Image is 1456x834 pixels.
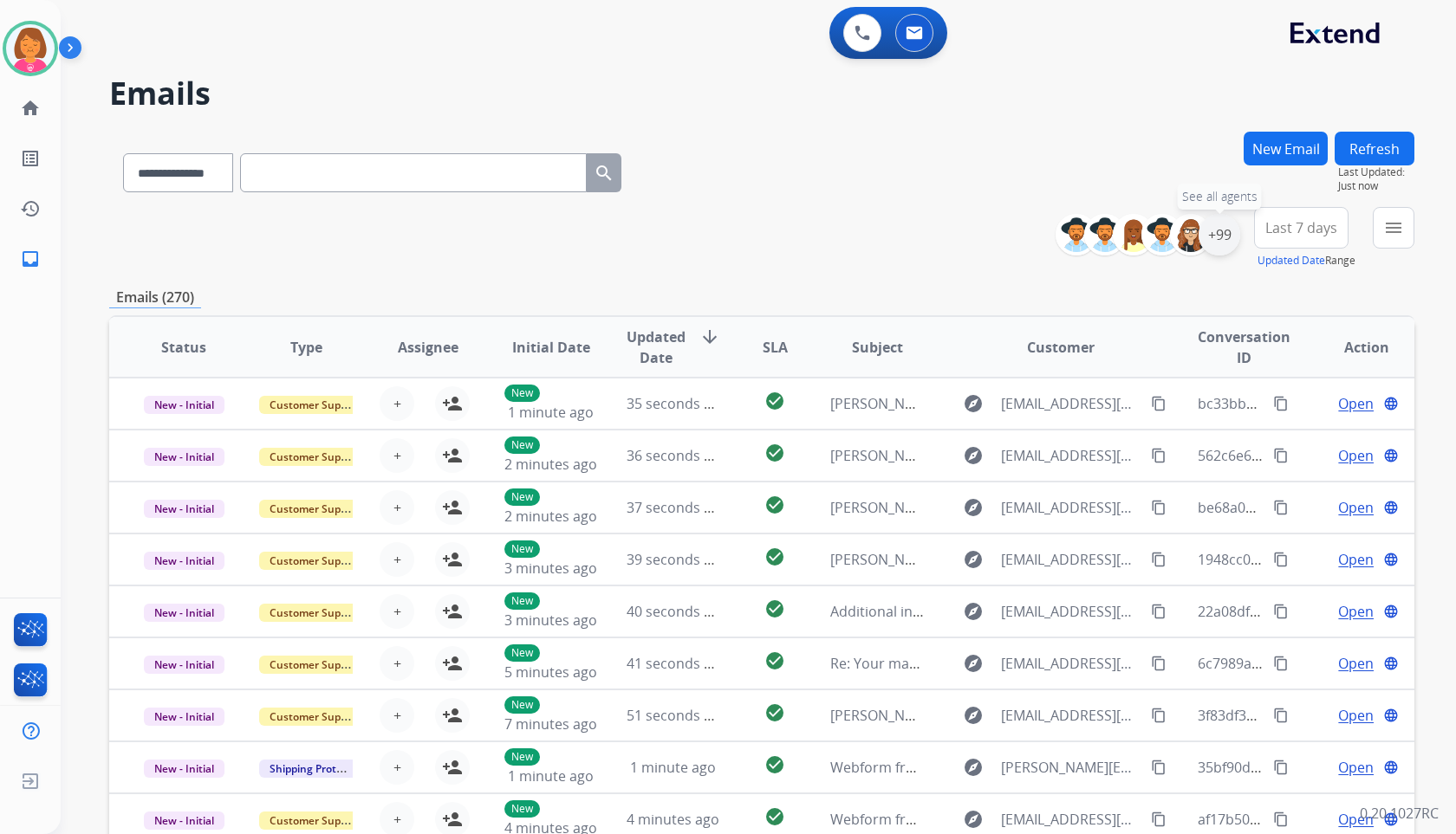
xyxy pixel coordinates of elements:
[259,500,372,518] span: Customer Support
[393,809,401,830] span: +
[1198,498,1453,517] span: be68a094-6a44-4f0d-9e9f-152944f87f61
[1383,760,1399,775] mat-icon: language
[830,706,1043,725] span: [PERSON_NAME] claim - stitching
[380,386,414,421] button: +
[763,337,788,358] span: SLA
[1338,497,1374,518] span: Open
[1001,601,1141,622] span: [EMAIL_ADDRESS][DOMAIN_NAME]
[393,601,401,622] span: +
[1338,809,1374,830] span: Open
[627,446,728,465] span: 36 seconds ago
[627,810,719,829] span: 4 minutes ago
[1001,757,1141,778] span: [PERSON_NAME][EMAIL_ADDRESS][DOMAIN_NAME]
[442,601,463,622] mat-icon: person_add
[504,455,597,474] span: 2 minutes ago
[504,488,540,506] p: New
[963,445,984,466] mat-icon: explore
[1273,760,1289,775] mat-icon: content_copy
[504,748,540,766] p: New
[259,448,372,466] span: Customer Support
[627,550,728,569] span: 39 seconds ago
[1258,254,1325,268] button: Updated Date
[144,448,224,466] span: New - Initial
[1273,708,1289,723] mat-icon: content_copy
[830,602,1037,621] span: Additional info [PERSON_NAME]
[504,540,540,558] p: New
[963,393,984,414] mat-icon: explore
[442,757,463,778] mat-icon: person_add
[1151,760,1167,775] mat-icon: content_copy
[259,396,372,414] span: Customer Support
[380,438,414,473] button: +
[963,809,984,830] mat-icon: explore
[1338,549,1374,570] span: Open
[830,498,1089,517] span: [PERSON_NAME] additional info needed
[1338,653,1374,674] span: Open
[627,602,728,621] span: 40 seconds ago
[504,644,540,662] p: New
[1244,132,1328,165] button: New Email
[764,702,785,723] mat-icon: check_circle
[1338,393,1374,414] span: Open
[627,326,686,368] span: Updated Date
[1273,811,1289,827] mat-icon: content_copy
[393,705,401,726] span: +
[963,705,984,726] mat-icon: explore
[1265,224,1337,231] span: Last 7 days
[1273,656,1289,671] mat-icon: content_copy
[1027,337,1095,358] span: Customer
[627,654,728,673] span: 41 seconds ago
[508,403,594,422] span: 1 minute ago
[504,385,540,402] p: New
[504,714,597,734] span: 7 minutes ago
[442,809,463,830] mat-icon: person_add
[20,249,41,269] mat-icon: inbox
[764,495,785,515] mat-icon: check_circle
[393,757,401,778] span: +
[393,653,401,674] span: +
[442,497,463,518] mat-icon: person_add
[1001,445,1141,466] span: [EMAIL_ADDRESS][DOMAIN_NAME]
[109,76,1414,111] h2: Emails
[627,706,728,725] span: 51 seconds ago
[830,654,1171,673] span: Re: Your manufacturer's warranty may still be active
[144,552,224,570] span: New - Initial
[830,446,1141,465] span: [PERSON_NAME] additional information needed
[144,760,224,778] span: New - Initial
[1151,448,1167,463] mat-icon: content_copy
[764,546,785,567] mat-icon: check_circle
[627,498,728,517] span: 37 seconds ago
[144,811,224,830] span: New - Initial
[504,611,597,630] span: 3 minutes ago
[1001,549,1141,570] span: [EMAIL_ADDRESS][DOMAIN_NAME]
[393,549,401,570] span: +
[852,337,903,358] span: Subject
[442,445,463,466] mat-icon: person_add
[1254,207,1349,249] button: Last 7 days
[1273,552,1289,567] mat-icon: content_copy
[259,552,372,570] span: Customer Support
[504,507,597,526] span: 2 minutes ago
[393,393,401,414] span: +
[504,696,540,714] p: New
[1198,326,1291,368] span: Conversation ID
[1273,500,1289,515] mat-icon: content_copy
[830,758,1330,777] span: Webform from [PERSON_NAME][EMAIL_ADDRESS][DOMAIN_NAME] on [DATE]
[594,163,614,184] mat-icon: search
[1273,604,1289,619] mat-icon: content_copy
[1338,179,1414,193] span: Just now
[963,601,984,622] mat-icon: explore
[259,604,372,622] span: Customer Support
[1383,448,1399,463] mat-icon: language
[504,559,597,578] span: 3 minutes ago
[1151,811,1167,827] mat-icon: content_copy
[1383,396,1399,411] mat-icon: language
[380,490,414,525] button: +
[20,98,41,119] mat-icon: home
[109,287,201,308] p: Emails (270)
[1001,393,1141,414] span: [EMAIL_ADDRESS][DOMAIN_NAME]
[963,757,984,778] mat-icon: explore
[963,549,984,570] mat-icon: explore
[1182,188,1258,205] span: See all agents
[398,337,458,358] span: Assignee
